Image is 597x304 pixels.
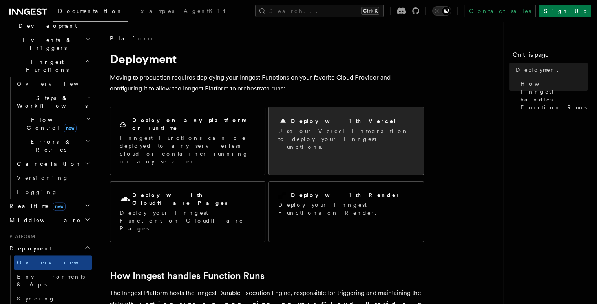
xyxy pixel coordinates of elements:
span: Middleware [6,216,81,224]
button: Errors & Retries [14,135,92,157]
button: Inngest Functions [6,55,92,77]
a: Deployment [513,63,588,77]
a: Logging [14,185,92,199]
p: Deploy your Inngest Functions on Cloudflare Pages. [120,209,256,232]
a: How Inngest handles Function Runs [110,270,265,281]
a: AgentKit [179,2,230,21]
span: AgentKit [184,8,225,14]
a: Deploy with VercelUse our Vercel Integration to deploy your Inngest Functions. [268,107,424,175]
span: How Inngest handles Function Runs [520,80,588,111]
a: How Inngest handles Function Runs [517,77,588,114]
button: Flow Controlnew [14,113,92,135]
span: Overview [17,259,98,266]
span: Logging [17,189,58,195]
button: Toggle dark mode [432,6,451,16]
p: Inngest Functions can be deployed to any serverless cloud or container running on any server. [120,134,256,165]
span: Steps & Workflows [14,94,88,110]
span: Events & Triggers [6,36,86,52]
span: Deployment [516,66,558,74]
button: Cancellation [14,157,92,171]
button: Middleware [6,213,92,227]
span: Examples [132,8,174,14]
a: Environments & Apps [14,270,92,291]
h1: Deployment [110,52,424,66]
a: Deploy on any platform or runtimeInngest Functions can be deployed to any serverless cloud or con... [110,107,265,175]
button: Events & Triggers [6,33,92,55]
span: Realtime [6,202,66,210]
span: Inngest Functions [6,58,85,74]
span: Deployment [6,244,52,252]
p: Deploy your Inngest Functions on Render. [278,201,414,217]
span: Versioning [17,175,69,181]
button: Search...Ctrl+K [255,5,384,17]
h2: Deploy with Vercel [291,117,397,125]
a: Overview [14,255,92,270]
span: Platform [6,233,35,240]
span: Cancellation [14,160,82,168]
a: Overview [14,77,92,91]
a: Deploy with RenderDeploy your Inngest Functions on Render. [268,181,424,242]
div: Inngest Functions [6,77,92,199]
span: Overview [17,81,98,87]
kbd: Ctrl+K [361,7,379,15]
p: Use our Vercel Integration to deploy your Inngest Functions. [278,127,414,151]
span: Platform [110,34,152,42]
a: Documentation [53,2,128,22]
button: Deployment [6,241,92,255]
button: Steps & Workflows [14,91,92,113]
p: Moving to production requires deploying your Inngest Functions on your favorite Cloud Provider an... [110,72,424,94]
span: Flow Control [14,116,86,132]
span: Environments & Apps [17,273,85,288]
a: Versioning [14,171,92,185]
h4: On this page [513,50,588,63]
span: Local Development [6,14,86,30]
a: Contact sales [464,5,536,17]
h2: Deploy with Cloudflare Pages [132,191,256,207]
span: new [64,124,77,132]
span: new [53,202,66,211]
h2: Deploy with Render [291,191,400,199]
span: Documentation [58,8,123,14]
a: Deploy with Cloudflare PagesDeploy your Inngest Functions on Cloudflare Pages. [110,181,265,242]
span: Syncing [17,295,55,302]
button: Realtimenew [6,199,92,213]
a: Examples [128,2,179,21]
h2: Deploy on any platform or runtime [132,116,256,132]
svg: Cloudflare [120,194,131,205]
span: Errors & Retries [14,138,85,154]
a: Sign Up [539,5,591,17]
button: Local Development [6,11,92,33]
